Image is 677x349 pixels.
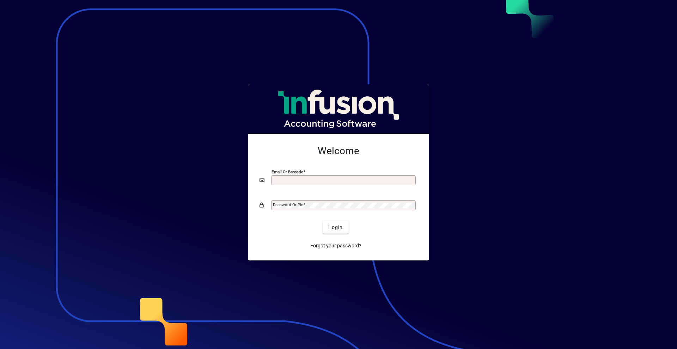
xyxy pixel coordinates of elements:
[260,145,417,157] h2: Welcome
[273,202,303,207] mat-label: Password or Pin
[323,221,348,234] button: Login
[272,169,303,174] mat-label: Email or Barcode
[307,239,364,252] a: Forgot your password?
[328,224,343,231] span: Login
[310,242,361,249] span: Forgot your password?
